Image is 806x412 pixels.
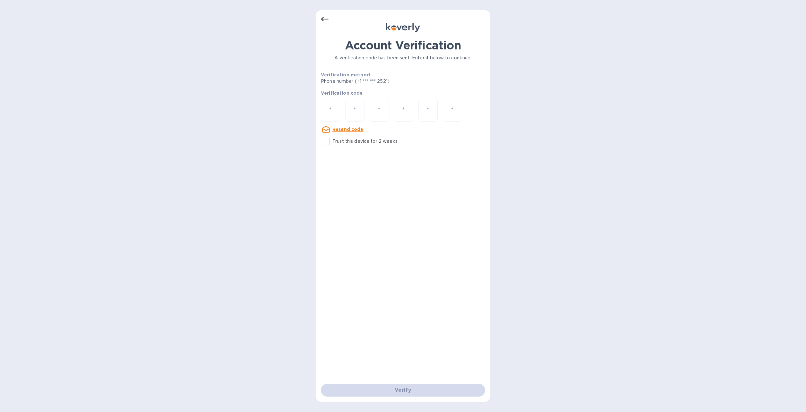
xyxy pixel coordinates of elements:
p: A verification code has been sent. Enter it below to continue. [321,55,485,61]
b: Verification method [321,72,370,77]
h1: Account Verification [321,39,485,52]
p: Phone number (+1 *** *** 2521) [321,78,439,85]
p: Trust this device for 2 weeks [332,138,398,145]
p: Verification code [321,90,485,96]
u: Resend code [332,127,364,132]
